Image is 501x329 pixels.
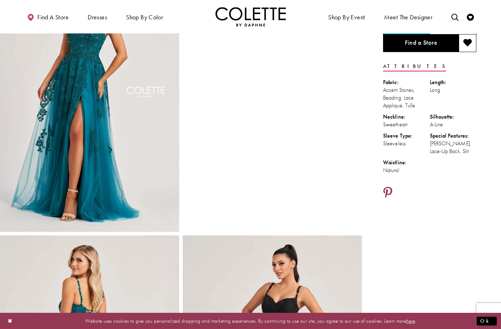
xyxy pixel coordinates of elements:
[37,14,69,21] span: Find a store
[51,316,450,325] p: Website uses cookies to give you personalized shopping and marketing experiences. By continuing t...
[384,14,433,21] span: Meet the designer
[430,78,477,86] div: Length:
[382,7,434,26] a: Meet the designer
[124,7,165,26] span: Shop by color
[383,113,430,121] div: Neckline:
[383,121,430,128] div: Sweetheart
[383,159,430,166] div: Waistline:
[383,140,430,147] div: Sleeveless
[88,14,107,21] span: Dresses
[328,14,365,21] span: Shop By Event
[406,317,415,324] a: here
[326,7,367,26] span: Shop By Event
[86,7,109,26] span: Dresses
[126,14,163,21] span: Shop by color
[25,7,70,26] a: Find a store
[383,132,430,140] div: Sleeve Type:
[430,132,477,140] div: Special Features:
[430,121,477,128] div: A-Line
[477,316,497,325] button: Submit Dialog
[430,86,477,94] div: Long
[430,140,477,155] div: [PERSON_NAME], Lace-Up Back, Slit
[383,166,430,174] div: Natural
[450,7,460,26] a: Toggle search
[215,7,286,26] img: Colette by Daphne
[383,34,459,52] a: Find a Store
[215,7,286,26] a: Visit Home Page
[4,315,16,327] button: Close Dialog
[430,113,477,121] div: Silhouette:
[383,78,430,86] div: Fabric:
[383,86,430,109] div: Accent Stones, Beading, Lace Applique, Tulle
[383,61,446,71] a: Attributes
[459,34,476,52] button: Add to wishlist
[383,186,393,200] a: Share using Pinterest - Opens in new tab
[465,7,476,26] a: Check Wishlist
